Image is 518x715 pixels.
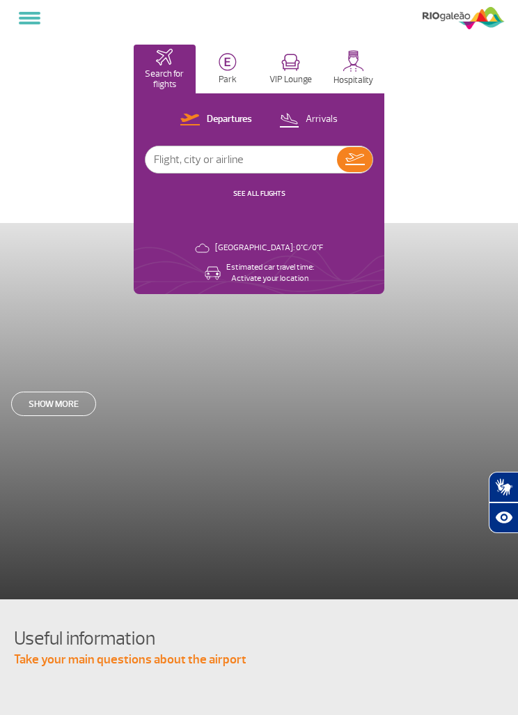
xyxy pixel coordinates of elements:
[197,45,259,93] button: Park
[141,69,189,90] p: Search for flights
[333,75,373,86] p: Hospitality
[323,45,385,93] button: Hospitality
[219,53,237,71] img: carParkingHome.svg
[489,472,518,533] div: Plugin de acessibilidade da Hand Talk.
[275,111,342,129] button: Arrivals
[489,472,518,502] button: Abrir tradutor de língua de sinais.
[215,243,323,254] p: [GEOGRAPHIC_DATA]: 0°C/0°F
[134,45,196,93] button: Search for flights
[260,45,322,93] button: VIP Lounge
[14,652,518,668] p: Take your main questions about the airport
[14,626,518,652] h4: Useful information
[229,188,290,199] button: SEE ALL FLIGHTS
[207,113,252,126] p: Departures
[146,146,337,173] input: Flight, city or airline
[489,502,518,533] button: Abrir recursos assistivos.
[156,49,173,66] img: airplaneHomeActive.svg
[219,75,237,85] p: Park
[343,50,364,72] img: hospitality.svg
[306,113,338,126] p: Arrivals
[233,189,285,198] a: SEE ALL FLIGHTS
[269,75,312,85] p: VIP Lounge
[11,392,96,416] a: Show more
[176,111,256,129] button: Departures
[226,262,314,284] p: Estimated car travel time: Activate your location
[281,54,300,71] img: vipRoom.svg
